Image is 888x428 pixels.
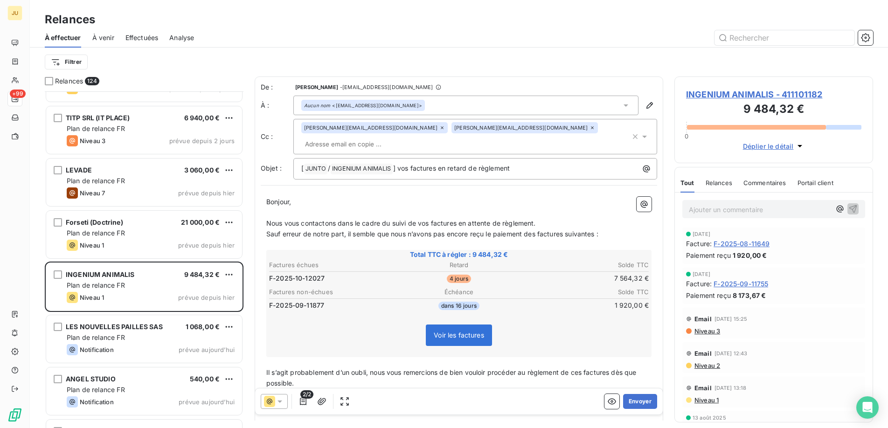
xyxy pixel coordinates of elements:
span: 124 [85,77,99,85]
span: Voir les factures [434,331,484,339]
span: TITP SRL (IT PLACE) [66,114,130,122]
td: F-2025-09-11877 [269,300,395,311]
span: - [EMAIL_ADDRESS][DOMAIN_NAME] [340,84,433,90]
span: 3 060,00 € [184,166,220,174]
span: Paiement reçu [686,250,731,260]
span: Facture : [686,279,712,289]
span: prévue depuis hier [178,294,235,301]
span: Plan de relance FR [67,333,125,341]
span: prévue aujourd’hui [179,346,235,353]
span: prévue aujourd’hui [179,398,235,406]
span: [DATE] [693,231,710,237]
span: [PERSON_NAME] [295,84,338,90]
span: [ [301,164,304,172]
span: prévue depuis 2 jours [169,137,235,145]
span: 1 920,00 € [733,250,767,260]
span: 1 068,00 € [186,323,220,331]
span: Relances [55,76,83,86]
span: Email [694,384,712,392]
span: 540,00 € [190,375,220,383]
span: Commentaires [743,179,786,186]
span: LES NOUVELLES PAILLES SAS [66,323,163,331]
label: Cc : [261,132,293,141]
span: [DATE] [693,271,710,277]
span: 13 août 2025 [693,415,726,421]
input: Adresse email en copie ... [301,137,409,151]
img: Logo LeanPay [7,407,22,422]
span: Notification [80,398,114,406]
div: Open Intercom Messenger [856,396,879,419]
button: Filtrer [45,55,88,69]
span: Portail client [798,179,833,186]
span: Relances [706,179,732,186]
td: 7 564,32 € [523,273,649,283]
span: 0 [685,132,688,140]
th: Solde TTC [523,260,649,270]
span: Objet : [261,164,282,172]
span: F-2025-09-11755 [714,279,768,289]
span: Bonjour, [266,198,291,206]
span: Notification [80,346,114,353]
span: LEVADE [66,166,92,174]
label: À : [261,101,293,110]
span: Email [694,315,712,323]
span: dans 16 jours [438,302,479,310]
span: prévue depuis hier [178,242,235,249]
span: Email [694,350,712,357]
div: grid [45,91,243,428]
span: Niveau 3 [80,137,105,145]
span: Tout [680,179,694,186]
td: 1 920,00 € [523,300,649,311]
span: 4 jours [447,275,471,283]
span: Nous vous contactons dans le cadre du suivi de vos factures en attente de règlement. [266,219,536,227]
span: À effectuer [45,33,81,42]
span: 21 000,00 € [181,218,220,226]
span: [DATE] 13:18 [715,385,747,391]
span: [PERSON_NAME][EMAIL_ADDRESS][DOMAIN_NAME] [304,125,437,131]
button: Déplier le détail [740,141,808,152]
th: Solde TTC [523,287,649,297]
span: Niveau 1 [80,242,104,249]
span: Niveau 3 [694,327,720,335]
span: 8 173,67 € [733,290,766,300]
span: Niveau 7 [80,189,105,197]
span: prévue depuis hier [178,189,235,197]
h3: Relances [45,11,95,28]
span: Sauf erreur de notre part, il semble que nous n’avons pas encore reçu le paiement des factures su... [266,230,598,238]
span: Niveau 1 [694,396,719,404]
span: Il s’agit probablement d’un oubli, nous vous remercions de bien vouloir procéder au règlement de ... [266,368,638,387]
div: <[EMAIL_ADDRESS][DOMAIN_NAME]> [304,102,422,109]
span: Total TTC à régler : 9 484,32 € [268,250,650,259]
span: ] vos factures en retard de règlement [393,164,510,172]
span: Plan de relance FR [67,229,125,237]
span: [DATE] 12:43 [715,351,748,356]
input: Rechercher [715,30,854,45]
span: Niveau 2 [694,362,720,369]
th: Retard [396,260,522,270]
th: Factures non-échues [269,287,395,297]
h3: 9 484,32 € [686,101,861,119]
div: JU [7,6,22,21]
th: Factures échues [269,260,395,270]
span: [PERSON_NAME][EMAIL_ADDRESS][DOMAIN_NAME] [454,125,588,131]
span: [DATE] 15:25 [715,316,748,322]
span: 9 484,32 € [184,270,220,278]
span: INGENIUM ANIMALIS - 411101182 [686,88,861,101]
span: Plan de relance FR [67,177,125,185]
span: Plan de relance FR [67,124,125,132]
span: Analyse [169,33,194,42]
span: +99 [10,90,26,98]
span: F-2025-08-11649 [714,239,770,249]
span: Paiement reçu [686,290,731,300]
span: Facture : [686,239,712,249]
span: Niveau 1 [80,294,104,301]
span: À venir [92,33,114,42]
span: Déplier le détail [743,141,794,151]
span: Plan de relance FR [67,386,125,393]
span: Plan de relance FR [67,281,125,289]
span: Forseti (Doctrine) [66,218,123,226]
span: De : [261,83,293,92]
button: Envoyer [623,394,657,409]
span: ANGEL STUDIO [66,375,116,383]
span: 6 940,00 € [184,114,220,122]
